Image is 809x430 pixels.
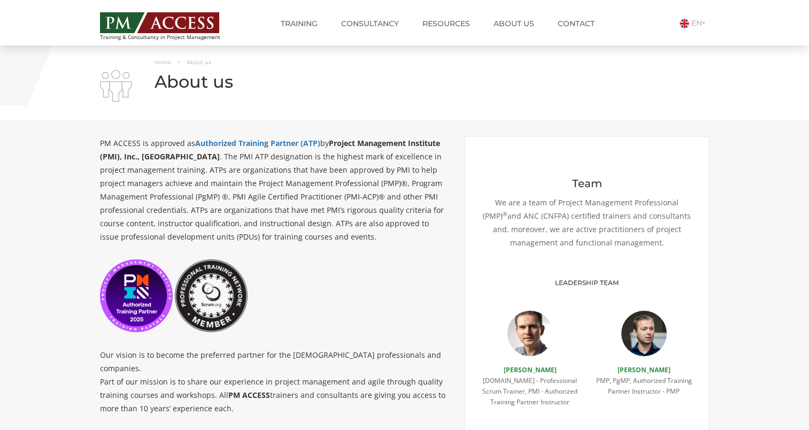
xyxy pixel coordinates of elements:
[680,18,710,28] a: EN
[680,19,689,28] img: Engleza
[481,177,693,190] p: Team
[273,13,326,34] a: Training
[228,390,270,400] strong: PM ACCESS
[503,210,507,218] sup: ®
[414,13,478,34] a: Resources
[473,276,701,289] p: LEADERSHIP TEAM
[595,375,693,397] p: PMP, PgMP, Authorized Training Partner Instructor - PMP
[504,365,557,374] a: [PERSON_NAME]
[486,13,542,34] a: About us
[100,72,710,91] h1: About us
[618,365,671,374] a: [PERSON_NAME]
[187,59,211,66] span: About us
[100,34,241,40] span: Training & Consultancy in Project Management
[155,59,171,66] a: Home
[100,9,241,40] a: Training & Consultancy in Project Management
[100,348,449,415] p: Our vision is to become the preferred partner for the [DEMOGRAPHIC_DATA] professionals and compan...
[333,13,407,34] a: Consultancy
[100,12,219,33] img: PM ACCESS - Echipa traineri si consultanti certificati PMP: Narciss Popescu, Mihai Olaru, Monica ...
[100,70,132,102] img: About us
[100,138,440,162] strong: Project Management Institute (PMI), Inc., [GEOGRAPHIC_DATA]
[100,136,449,243] p: PM ACCESS is approved as by . The PMI ATP designation is the highest mark of excellence in projec...
[550,13,603,34] a: Contact
[481,375,579,408] p: [DOMAIN_NAME] - Professional Scrum Trainer, PMI - Authorized Training Partner Instructor
[195,138,320,148] a: Authorized Training Partner (ATP)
